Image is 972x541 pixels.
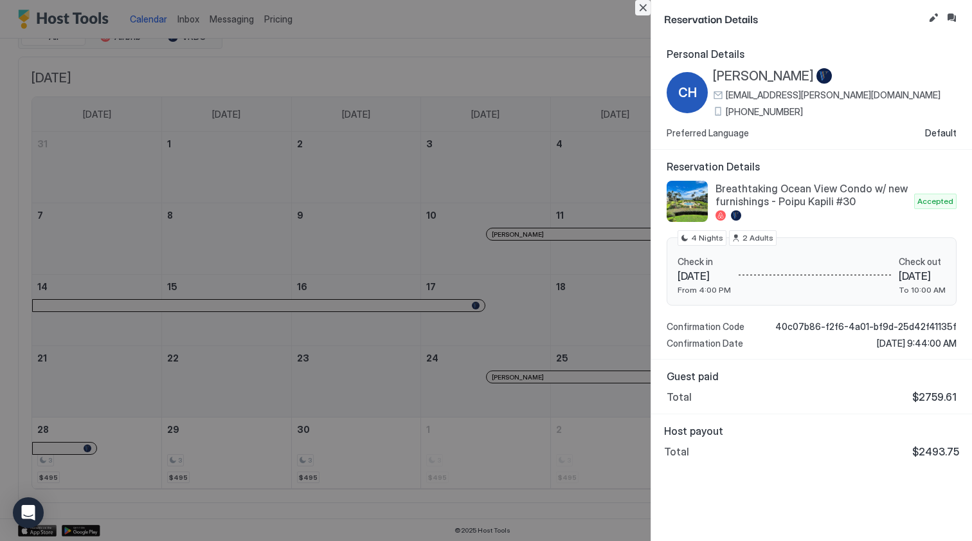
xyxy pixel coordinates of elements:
div: listing image [667,181,708,222]
span: Check out [899,256,946,268]
span: Personal Details [667,48,957,60]
span: From 4:00 PM [678,285,731,295]
span: Total [664,445,689,458]
span: Reservation Details [664,10,923,26]
span: [EMAIL_ADDRESS][PERSON_NAME][DOMAIN_NAME] [726,89,941,101]
span: [DATE] [899,270,946,282]
span: CH [678,83,697,102]
span: Total [667,390,692,403]
span: Check in [678,256,731,268]
span: Reservation Details [667,160,957,173]
button: Edit reservation [926,10,941,26]
span: 4 Nights [691,232,723,244]
span: 2 Adults [742,232,773,244]
span: Default [925,127,957,139]
span: Confirmation Code [667,321,744,333]
span: Preferred Language [667,127,749,139]
button: Inbox [944,10,959,26]
span: Confirmation Date [667,338,743,349]
span: Breathtaking Ocean View Condo w/ new furnishings - Poipu Kapili #30 [715,182,909,208]
div: Open Intercom Messenger [13,497,44,528]
span: [DATE] [678,270,731,282]
span: Accepted [917,196,953,207]
span: $2759.61 [912,390,957,403]
span: Guest paid [667,370,957,383]
span: [PERSON_NAME] [713,68,814,84]
span: 40c07b86-f2f6-4a01-bf9d-25d42f41135f [775,321,957,333]
span: To 10:00 AM [899,285,946,295]
span: $2493.75 [912,445,959,458]
span: [DATE] 9:44:00 AM [877,338,957,349]
span: [PHONE_NUMBER] [726,106,803,118]
span: Host payout [664,425,959,437]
